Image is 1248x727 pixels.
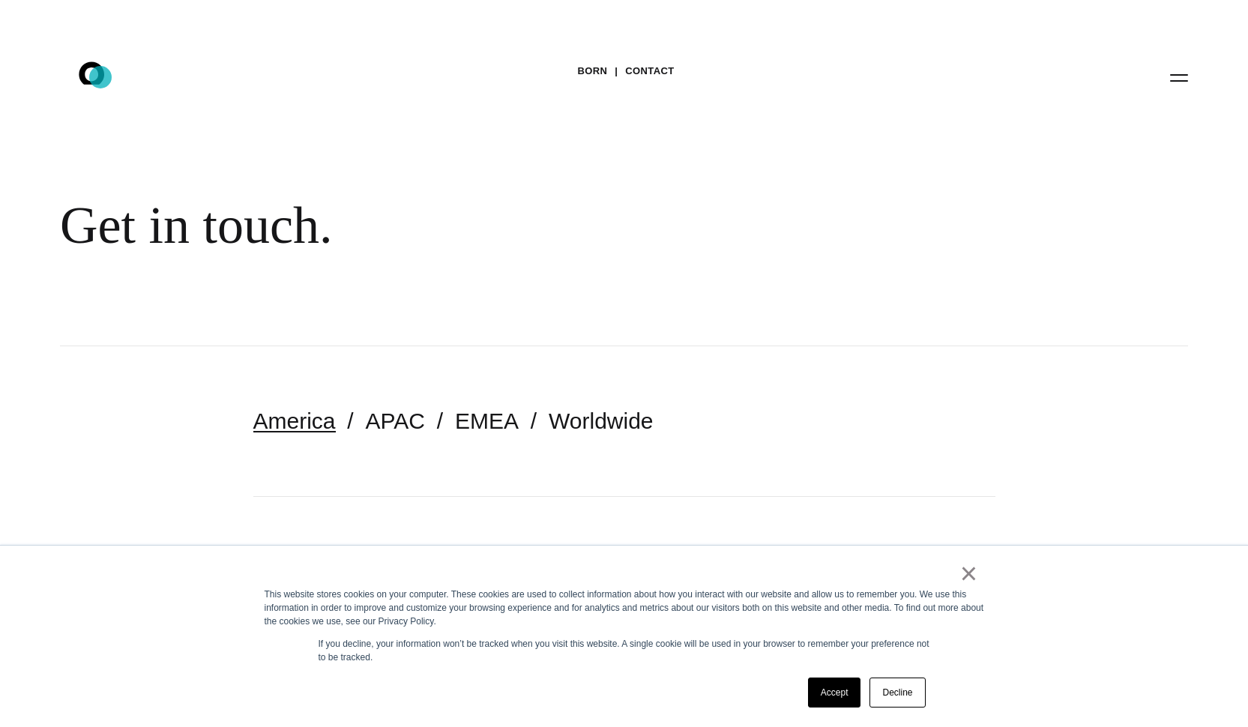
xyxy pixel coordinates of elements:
[869,678,925,708] a: Decline
[319,637,930,664] p: If you decline, your information won’t be tracked when you visit this website. A single cookie wi...
[625,60,674,82] a: Contact
[549,408,654,433] a: Worldwide
[1161,61,1197,93] button: Open
[960,567,978,580] a: ×
[265,588,984,628] div: This website stores cookies on your computer. These cookies are used to collect information about...
[455,408,519,433] a: EMEA
[366,408,425,433] a: APAC
[808,678,861,708] a: Accept
[577,60,607,82] a: BORN
[253,408,336,433] a: America
[60,195,914,256] div: Get in touch.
